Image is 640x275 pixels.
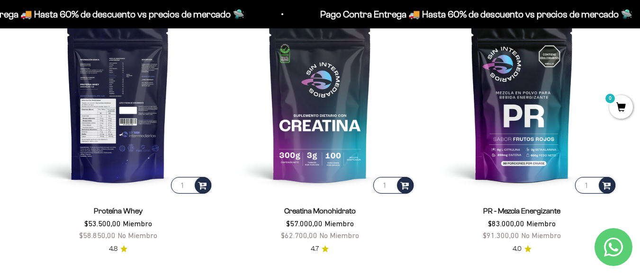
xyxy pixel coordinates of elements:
span: $83.000,00 [488,219,524,228]
a: PR - Mezcla Energizante [483,207,560,215]
a: 4.84.8 de 5.0 estrellas [109,244,127,254]
a: Proteína Whey [94,207,143,215]
span: Miembro [325,219,354,228]
img: Proteína Whey [23,5,213,195]
a: Creatina Monohidrato [284,207,356,215]
p: Pago Contra Entrega 🚚 Hasta 60% de descuento vs precios de mercado 🛸 [319,7,631,22]
span: No Miembro [117,231,157,240]
span: Miembro [123,219,152,228]
span: 4.7 [311,244,319,254]
span: $91.300,00 [483,231,519,240]
span: Miembro [526,219,556,228]
a: 0 [609,103,633,113]
a: 4.74.7 de 5.0 estrellas [311,244,329,254]
span: $58.850,00 [79,231,116,240]
mark: 0 [604,93,616,104]
span: No Miembro [319,231,359,240]
span: $57.000,00 [286,219,323,228]
span: $53.500,00 [84,219,121,228]
a: 4.04.0 de 5.0 estrellas [513,244,532,254]
span: 4.8 [109,244,117,254]
span: $62.700,00 [281,231,317,240]
span: 4.0 [513,244,522,254]
span: No Miembro [521,231,561,240]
